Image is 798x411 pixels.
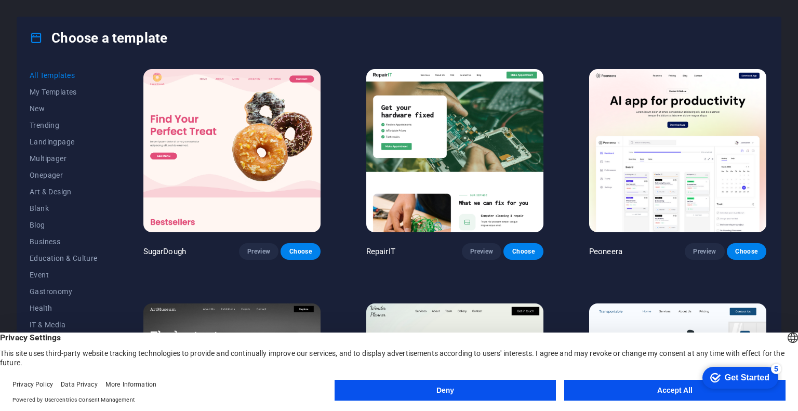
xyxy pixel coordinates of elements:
button: Gastronomy [30,283,98,300]
button: Choose [727,243,766,260]
span: Gastronomy [30,287,98,296]
span: Choose [735,247,758,256]
img: Peoneera [589,69,766,232]
button: Choose [281,243,320,260]
button: Event [30,267,98,283]
button: Preview [239,243,278,260]
span: Blog [30,221,98,229]
span: Health [30,304,98,312]
p: Peoneera [589,246,622,257]
span: Trending [30,121,98,129]
button: My Templates [30,84,98,100]
span: Choose [512,247,535,256]
p: SugarDough [143,246,186,257]
span: Landingpage [30,138,98,146]
div: Get Started [31,11,75,21]
button: Blog [30,217,98,233]
button: Art & Design [30,183,98,200]
span: Education & Culture [30,254,98,262]
span: Preview [693,247,716,256]
p: RepairIT [366,246,395,257]
span: Multipager [30,154,98,163]
button: Preview [462,243,501,260]
button: All Templates [30,67,98,84]
span: Onepager [30,171,98,179]
span: All Templates [30,71,98,79]
button: Trending [30,117,98,134]
button: Landingpage [30,134,98,150]
span: Preview [247,247,270,256]
button: Business [30,233,98,250]
span: IT & Media [30,321,98,329]
span: Art & Design [30,188,98,196]
button: Preview [685,243,724,260]
button: Multipager [30,150,98,167]
div: 5 [77,2,87,12]
span: Blank [30,204,98,213]
button: IT & Media [30,316,98,333]
span: Event [30,271,98,279]
button: Blank [30,200,98,217]
h4: Choose a template [30,30,167,46]
span: Choose [289,247,312,256]
span: New [30,104,98,113]
img: SugarDough [143,69,321,232]
button: Education & Culture [30,250,98,267]
span: Business [30,237,98,246]
img: RepairIT [366,69,543,232]
button: New [30,100,98,117]
span: My Templates [30,88,98,96]
button: Health [30,300,98,316]
button: Onepager [30,167,98,183]
div: Get Started 5 items remaining, 0% complete [8,5,84,27]
span: Preview [470,247,493,256]
button: Choose [503,243,543,260]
